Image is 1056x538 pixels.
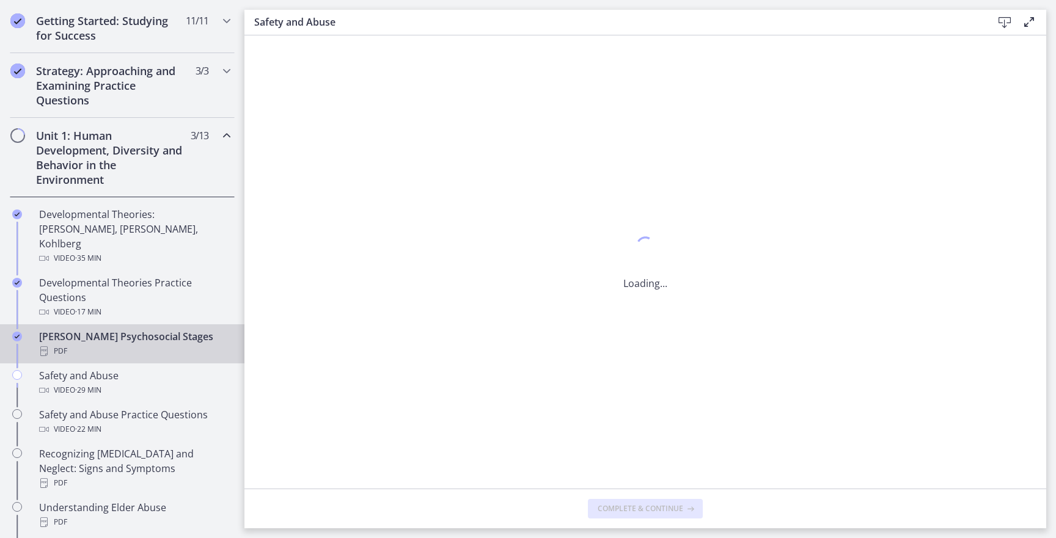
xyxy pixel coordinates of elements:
div: PDF [39,515,230,529]
span: 3 / 3 [196,64,208,78]
div: Developmental Theories Practice Questions [39,275,230,319]
span: 3 / 13 [191,128,208,143]
button: Complete & continue [588,499,703,518]
h2: Getting Started: Studying for Success [36,13,185,43]
div: Developmental Theories: [PERSON_NAME], [PERSON_NAME], Kohlberg [39,207,230,266]
div: Video [39,251,230,266]
span: Complete & continue [598,504,683,514]
span: · 17 min [75,305,101,319]
p: Loading... [623,276,667,291]
i: Completed [10,64,25,78]
div: Video [39,422,230,437]
i: Completed [12,209,22,219]
i: Completed [10,13,25,28]
h3: Safety and Abuse [254,15,973,29]
div: Safety and Abuse [39,368,230,398]
i: Completed [12,332,22,341]
div: 1 [623,233,667,261]
h2: Strategy: Approaching and Examining Practice Questions [36,64,185,107]
div: Video [39,305,230,319]
div: Safety and Abuse Practice Questions [39,407,230,437]
div: PDF [39,344,230,358]
span: · 22 min [75,422,101,437]
div: [PERSON_NAME] Psychosocial Stages [39,329,230,358]
div: Understanding Elder Abuse [39,500,230,529]
div: Recognizing [MEDICAL_DATA] and Neglect: Signs and Symptoms [39,446,230,490]
div: Video [39,383,230,398]
i: Completed [12,278,22,288]
span: · 29 min [75,383,101,398]
h2: Unit 1: Human Development, Diversity and Behavior in the Environment [36,128,185,187]
div: PDF [39,476,230,490]
span: · 35 min [75,251,101,266]
span: 11 / 11 [186,13,208,28]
